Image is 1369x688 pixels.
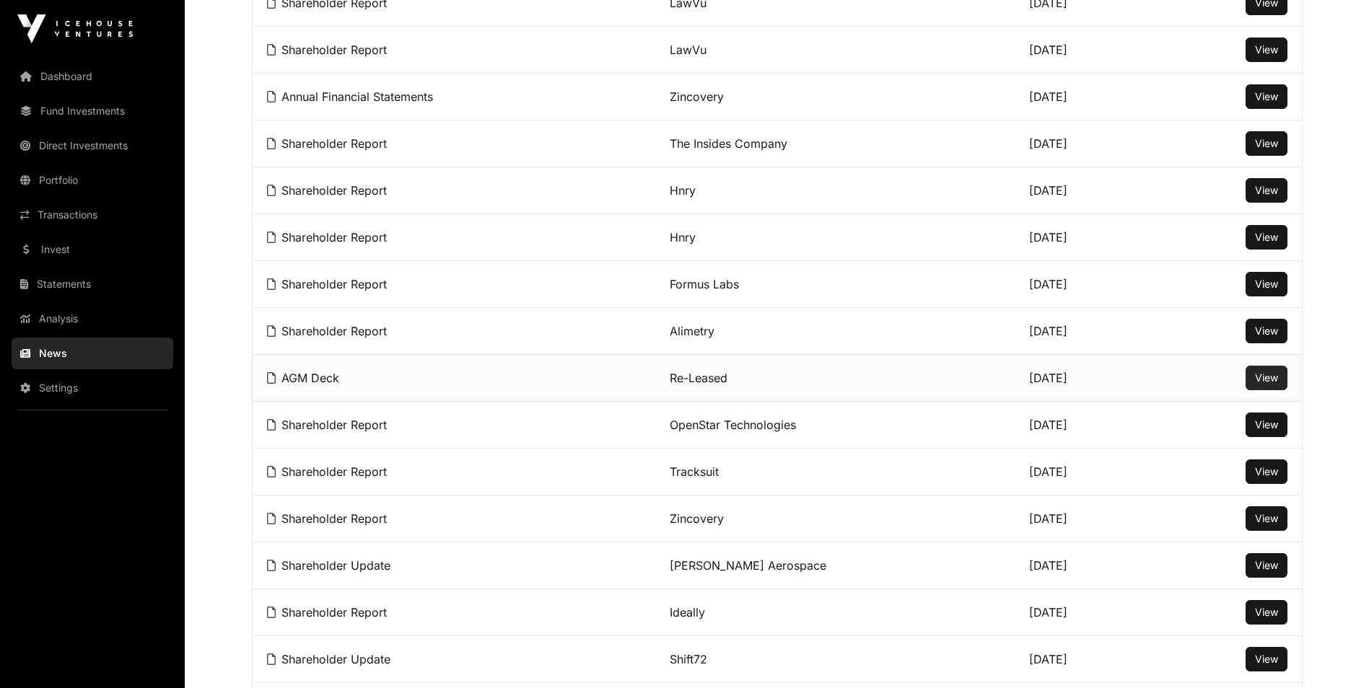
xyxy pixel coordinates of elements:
a: Shareholder Report [267,183,387,198]
td: [DATE] [1015,355,1164,402]
td: [DATE] [1015,449,1164,495]
a: Shareholder Report [267,418,387,432]
span: View [1255,137,1278,149]
img: Icehouse Ventures Logo [17,14,133,43]
a: Dashboard [12,61,173,92]
a: View [1255,652,1278,666]
span: View [1255,371,1278,384]
td: [DATE] [1015,120,1164,167]
a: Shareholder Report [267,324,387,338]
button: View [1246,506,1287,531]
td: [DATE] [1015,636,1164,683]
a: Shareholder Report [267,43,387,57]
span: View [1255,653,1278,665]
a: AGM Deck [267,371,339,385]
a: View [1255,136,1278,151]
td: [DATE] [1015,27,1164,74]
a: Shift72 [670,652,707,666]
span: View [1255,184,1278,196]
button: View [1246,553,1287,578]
button: View [1246,178,1287,203]
a: View [1255,277,1278,291]
button: View [1246,600,1287,625]
button: View [1246,272,1287,296]
a: Settings [12,372,173,404]
a: Shareholder Report [267,511,387,526]
a: View [1255,418,1278,432]
a: Shareholder Update [267,558,390,573]
td: [DATE] [1015,214,1164,261]
a: View [1255,230,1278,244]
a: Hnry [670,183,696,198]
button: View [1246,413,1287,437]
a: News [12,338,173,369]
a: Fund Investments [12,95,173,127]
a: Shareholder Report [267,464,387,479]
a: View [1255,89,1278,104]
a: Direct Investments [12,130,173,162]
a: View [1255,324,1278,338]
a: Zincovery [670,89,724,104]
a: Zincovery [670,511,724,526]
a: Shareholder Report [267,136,387,151]
a: Portfolio [12,164,173,196]
a: Analysis [12,303,173,335]
button: View [1246,84,1287,109]
span: View [1255,606,1278,618]
a: Annual Financial Statements [267,89,433,104]
span: View [1255,512,1278,524]
td: [DATE] [1015,542,1164,589]
a: View [1255,511,1278,526]
a: Formus Labs [670,277,739,291]
a: Shareholder Report [267,230,387,244]
a: LawVu [670,43,707,57]
a: Invest [12,234,173,265]
span: View [1255,465,1278,477]
a: Shareholder Report [267,605,387,619]
button: View [1246,459,1287,484]
td: [DATE] [1015,495,1164,542]
td: [DATE] [1015,308,1164,355]
a: Shareholder Update [267,652,390,666]
a: Alimetry [670,324,714,338]
iframe: Chat Widget [1297,619,1369,688]
button: View [1246,366,1287,390]
td: [DATE] [1015,167,1164,214]
td: [DATE] [1015,261,1164,308]
a: View [1255,183,1278,198]
button: View [1246,647,1287,671]
button: View [1246,225,1287,250]
button: View [1246,131,1287,156]
a: The Insides Company [670,136,787,151]
td: [DATE] [1015,74,1164,120]
a: View [1255,558,1278,573]
td: [DATE] [1015,589,1164,636]
a: Tracksuit [670,464,719,479]
a: View [1255,371,1278,385]
span: View [1255,90,1278,102]
span: View [1255,231,1278,243]
td: [DATE] [1015,402,1164,449]
span: View [1255,559,1278,571]
a: View [1255,605,1278,619]
a: Statements [12,268,173,300]
span: View [1255,278,1278,290]
a: Transactions [12,199,173,231]
span: View [1255,43,1278,56]
a: Re-Leased [670,371,727,385]
a: Hnry [670,230,696,244]
a: View [1255,464,1278,479]
a: View [1255,43,1278,57]
button: View [1246,38,1287,62]
span: View [1255,325,1278,337]
a: OpenStar Technologies [670,418,796,432]
a: Shareholder Report [267,277,387,291]
span: View [1255,418,1278,431]
button: View [1246,319,1287,343]
a: Ideally [670,605,705,619]
a: [PERSON_NAME] Aerospace [670,558,826,573]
